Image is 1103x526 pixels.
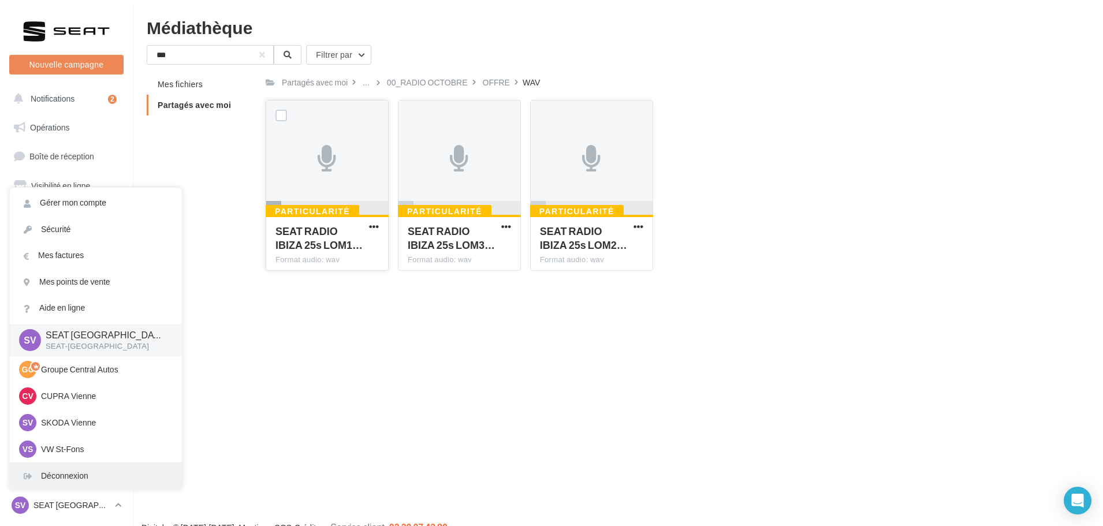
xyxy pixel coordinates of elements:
p: VW St-Fons [41,443,168,455]
a: Boîte de réception [7,144,126,169]
p: CUPRA Vienne [41,390,168,402]
span: SEAT RADIO IBIZA 25s LOM2 11.09.25 [540,225,627,251]
a: Mes points de vente [10,269,182,295]
div: WAV [523,77,540,88]
a: Médiathèque [7,260,126,284]
p: SEAT-[GEOGRAPHIC_DATA] [46,341,163,352]
a: Calendrier [7,289,126,313]
button: Nouvelle campagne [9,55,124,74]
span: SEAT RADIO IBIZA 25s LOM3 11.09.25 [408,225,495,251]
span: VS [23,443,33,455]
a: Visibilité en ligne [7,174,126,198]
div: Médiathèque [147,18,1089,36]
a: Campagnes DataOnDemand [7,356,126,390]
span: SV [24,333,36,346]
span: SV [15,499,26,511]
span: SV [23,417,33,428]
a: Campagnes [7,203,126,227]
button: Filtrer par [306,45,371,65]
span: Notifications [31,94,74,103]
button: Notifications 2 [7,87,121,111]
p: Groupe Central Autos [41,364,168,375]
a: Aide en ligne [10,295,182,321]
div: Open Intercom Messenger [1064,487,1091,514]
div: OFFRE [483,77,510,88]
p: SKODA Vienne [41,417,168,428]
div: Format audio: wav [540,255,643,265]
a: Sécurité [10,217,182,243]
span: Partagés avec moi [158,100,231,110]
a: Opérations [7,115,126,140]
span: SEAT RADIO IBIZA 25s LOM1 11.09.25 [275,225,363,251]
div: Particularité [530,205,624,218]
div: Format audio: wav [275,255,379,265]
div: Partagés avec moi [282,77,348,88]
div: Particularité [398,205,491,218]
div: ... [360,74,372,91]
span: GC [22,364,34,375]
div: Déconnexion [10,463,182,489]
p: SEAT [GEOGRAPHIC_DATA] [33,499,110,511]
span: Opérations [30,122,69,132]
div: 00_RADIO OCTOBRE [387,77,468,88]
span: Boîte de réception [29,151,94,161]
a: Contacts [7,231,126,255]
div: Particularité [266,205,359,218]
p: SEAT [GEOGRAPHIC_DATA] [46,329,163,342]
div: Format audio: wav [408,255,511,265]
span: Mes fichiers [158,79,203,89]
div: 2 [108,95,117,104]
a: Gérer mon compte [10,190,182,216]
a: PLV et print personnalisable [7,317,126,351]
span: CV [22,390,33,402]
span: Visibilité en ligne [31,181,90,191]
a: SV SEAT [GEOGRAPHIC_DATA] [9,494,124,516]
a: Mes factures [10,243,182,268]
